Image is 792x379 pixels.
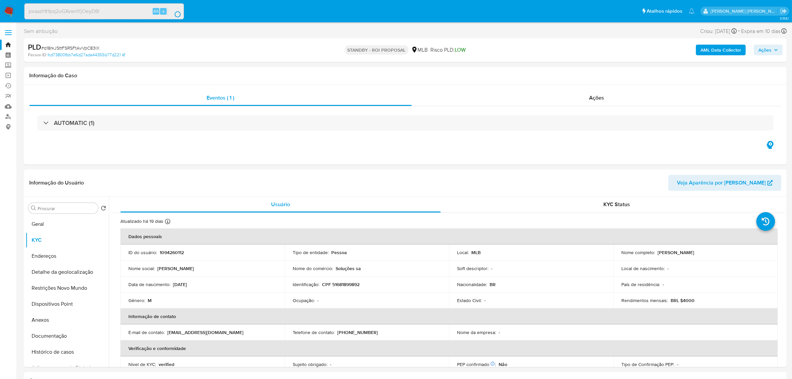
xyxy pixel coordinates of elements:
button: Adiantamentos de Dinheiro [26,360,109,376]
span: Usuário [271,200,290,208]
p: emerson.gomes@mercadopago.com.br [711,8,778,14]
p: Atualizado há 19 dias [120,218,163,224]
th: Dados pessoais [120,228,778,244]
p: Rendimentos mensais : [621,297,668,303]
p: 1094260112 [160,249,184,255]
button: Documentação [26,328,109,344]
span: KYC Status [604,200,630,208]
span: LOW [455,46,466,54]
span: Veja Aparência por [PERSON_NAME] [677,175,766,191]
button: Detalhe da geolocalização [26,264,109,280]
button: search-icon [168,7,181,16]
p: ID do usuário : [128,249,157,255]
p: Sujeito obrigado : [293,361,327,367]
span: - [738,27,740,36]
b: PLD [28,42,41,52]
p: Gênero : [128,297,145,303]
button: AML Data Collector [696,45,746,55]
p: Nível de KYC : [128,361,156,367]
p: - [677,361,678,367]
p: CPF 51681899892 [322,281,360,287]
span: # d18rkJSttFSRSFtAvVpC83lX [41,45,99,51]
p: verified [159,361,174,367]
p: - [491,265,492,271]
p: - [663,281,664,287]
p: Nome da empresa : [457,329,496,335]
button: Veja Aparência por [PERSON_NAME] [668,175,781,191]
span: Alt [153,8,159,14]
p: [PHONE_NUMBER] [337,329,378,335]
h1: Informação do Usuário [29,180,84,186]
div: Criou: [DATE] [700,27,737,36]
button: Histórico de casos [26,344,109,360]
span: Risco PLD: [431,46,466,54]
p: Local : [457,249,469,255]
button: Endereços [26,248,109,264]
span: Eventos ( 1 ) [207,94,234,102]
p: Soft descriptor : [457,265,488,271]
span: Sem atribuição [24,28,58,35]
p: PEP confirmado : [457,361,496,367]
p: Tipo de entidade : [293,249,329,255]
span: Expira em 10 dias [741,28,780,35]
p: BRL $4000 [671,297,695,303]
b: Person ID [28,52,46,58]
button: Retornar ao pedido padrão [101,205,106,213]
p: Identificação : [293,281,319,287]
p: Nacionalidade : [457,281,487,287]
p: Nome completo : [621,249,655,255]
div: AUTOMATIC (1) [37,115,773,131]
p: [DATE] [173,281,187,287]
p: STANDBY - ROI PROPOSAL [345,45,408,55]
input: Procurar [38,205,95,211]
p: E-mail de contato : [128,329,165,335]
p: Soluções sa [336,265,361,271]
button: Restrições Novo Mundo [26,280,109,296]
button: Dispositivos Point [26,296,109,312]
th: Informação de contato [120,308,778,324]
p: Data de nascimento : [128,281,170,287]
button: KYC [26,232,109,248]
a: Notificações [689,8,695,14]
p: Ocupação : [293,297,315,303]
span: Atalhos rápidos [647,8,682,15]
p: Nome do comércio : [293,265,333,271]
p: Telefone de contato : [293,329,335,335]
p: [PERSON_NAME] [658,249,694,255]
input: Pesquise usuários ou casos... [25,7,184,16]
button: Ações [754,45,783,55]
p: Não [499,361,507,367]
button: Anexos [26,312,109,328]
th: Verificação e conformidade [120,340,778,356]
p: - [317,297,319,303]
p: BR [490,281,496,287]
p: Local de nascimento : [621,265,665,271]
p: [PERSON_NAME] [157,265,194,271]
b: AML Data Collector [701,45,741,55]
p: [EMAIL_ADDRESS][DOMAIN_NAME] [167,329,243,335]
p: - [484,297,486,303]
p: M [148,297,152,303]
button: Geral [26,216,109,232]
p: Nome social : [128,265,155,271]
p: - [667,265,669,271]
p: País de residência : [621,281,660,287]
p: MLB [471,249,481,255]
h3: AUTOMATIC (1) [54,119,94,127]
p: - [499,329,500,335]
span: Ações [589,94,604,102]
p: - [330,361,331,367]
span: s [162,8,164,14]
a: fcd73800fbb7e6d27ada44355b77d221 [48,52,125,58]
p: Tipo de Confirmação PEP : [621,361,674,367]
span: Ações [758,45,771,55]
div: MLB [411,46,428,54]
button: Procurar [31,205,36,211]
a: Sair [780,8,787,15]
h1: Informação do Caso [29,72,781,79]
p: Estado Civil : [457,297,482,303]
p: Pessoa [331,249,347,255]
